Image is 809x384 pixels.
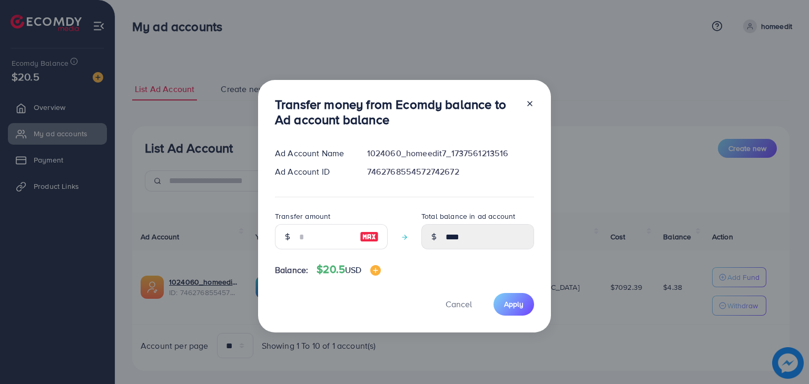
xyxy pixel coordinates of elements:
div: 1024060_homeedit7_1737561213516 [359,147,542,159]
label: Transfer amount [275,211,330,221]
h3: Transfer money from Ecomdy balance to Ad account balance [275,97,517,127]
img: image [370,265,381,276]
div: Ad Account ID [267,166,359,178]
div: 7462768554572742672 [359,166,542,178]
button: Cancel [432,293,485,316]
img: image [360,230,379,243]
span: Cancel [446,298,472,310]
span: Apply [504,299,524,309]
button: Apply [494,293,534,316]
h4: $20.5 [317,263,380,276]
span: Balance: [275,264,308,276]
div: Ad Account Name [267,147,359,159]
label: Total balance in ad account [421,211,515,221]
span: USD [345,264,361,276]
